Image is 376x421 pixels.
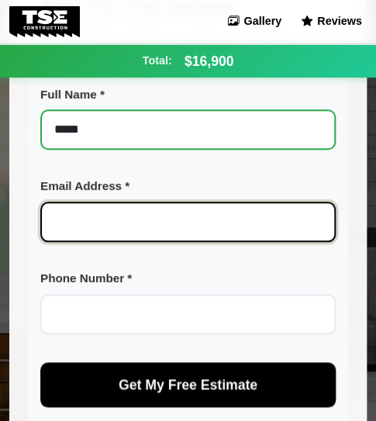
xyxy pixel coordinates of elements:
button: Get My Free Estimate [40,362,336,407]
label: Email Address * [40,178,336,195]
label: Phone Number * [40,270,336,288]
a: Gallery [222,11,286,33]
img: Tse Construction [9,6,80,37]
span: $16,900 [185,51,234,71]
a: Reviews [296,11,367,33]
span: Get My Free Estimate [119,377,257,392]
label: Full Name * [40,86,336,104]
span: Total: [143,53,172,70]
